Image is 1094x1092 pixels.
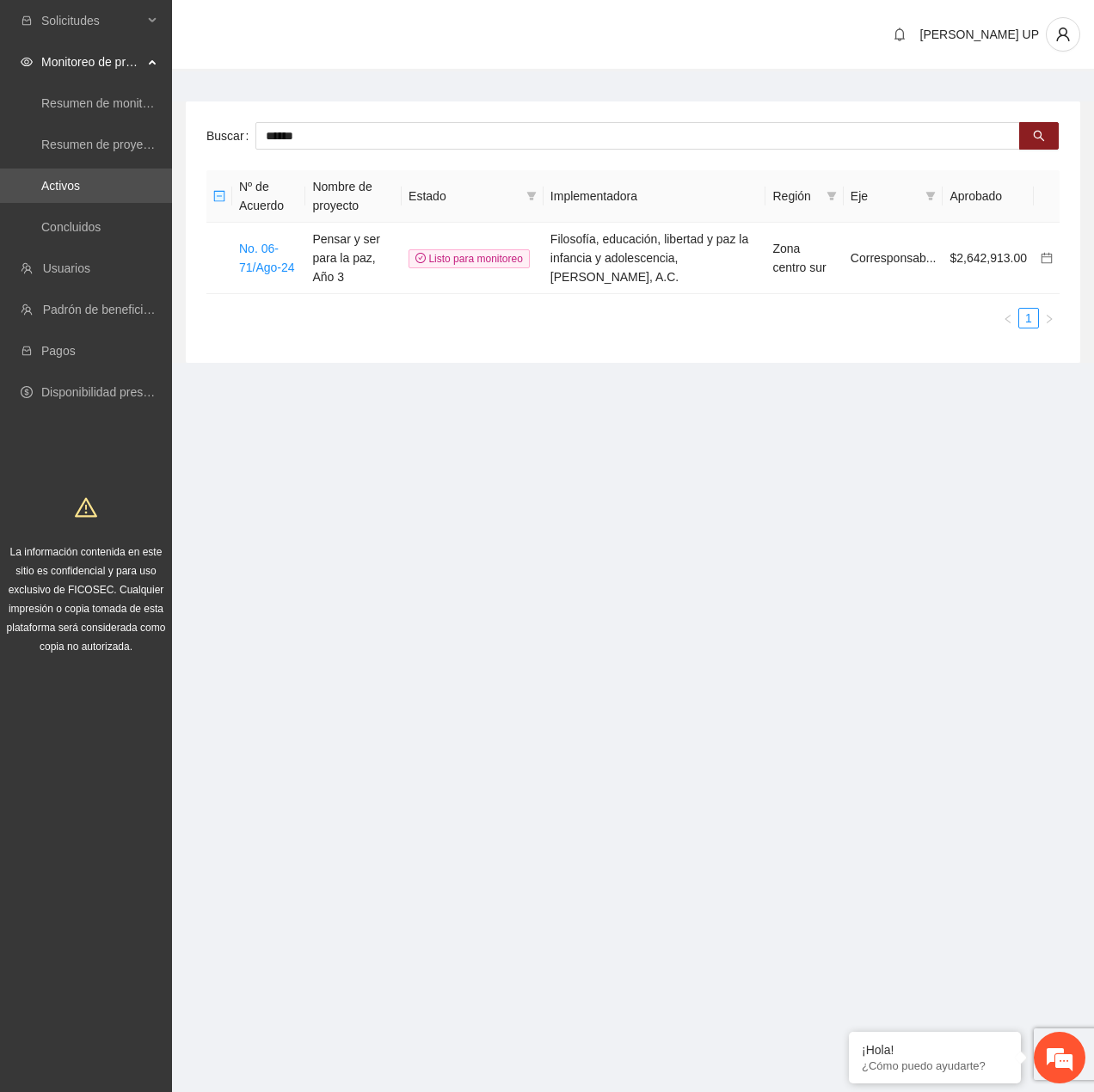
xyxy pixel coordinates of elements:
a: Disponibilidad presupuestal [41,385,188,399]
td: Filosofía, educación, libertad y paz la infancia y adolescencia, [PERSON_NAME], A.C. [544,223,766,294]
span: check-circle [415,253,426,263]
span: filter [526,191,537,201]
span: right [1044,314,1054,324]
span: eye [21,56,33,68]
span: filter [523,183,540,209]
span: Solicitudes [41,3,143,38]
a: Usuarios [43,261,90,275]
a: calendar [1041,251,1053,265]
a: Concluidos [41,220,101,234]
span: filter [922,183,939,209]
td: $2,642,913.00 [943,223,1034,294]
th: Nombre de proyecto [305,170,402,223]
td: Zona centro sur [765,223,843,294]
a: Resumen de proyectos aprobados [41,138,225,151]
th: Implementadora [544,170,766,223]
span: Monitoreo de proyectos [41,45,143,79]
span: filter [827,191,837,201]
a: Padrón de beneficiarios [43,303,169,316]
span: calendar [1041,252,1053,264]
span: search [1033,130,1045,144]
span: Listo para monitoreo [409,249,530,268]
button: right [1039,308,1060,328]
span: filter [823,183,840,209]
div: Chatee con nosotros ahora [89,88,289,110]
a: Pagos [41,344,76,358]
div: Minimizar ventana de chat en vivo [282,9,323,50]
textarea: Escriba su mensaje y pulse “Intro” [9,469,328,530]
span: bell [887,28,913,41]
span: Corresponsab... [851,251,937,265]
span: [PERSON_NAME] UP [920,28,1039,41]
span: La información contenida en este sitio es confidencial y para uso exclusivo de FICOSEC. Cualquier... [7,546,166,653]
button: user [1046,17,1080,52]
span: warning [75,496,97,518]
th: Nº de Acuerdo [232,170,305,223]
a: 1 [1019,309,1038,328]
label: Buscar [206,122,255,150]
span: left [1003,314,1013,324]
li: Next Page [1039,308,1060,328]
span: minus-square [213,190,225,202]
button: search [1019,122,1059,150]
a: Resumen de monitoreo [41,96,167,110]
button: left [998,308,1018,328]
span: Eje [851,187,919,206]
td: Pensar y ser para la paz, Año 3 [305,223,402,294]
span: Estamos en línea. [100,230,237,403]
span: Estado [409,187,519,206]
button: bell [886,21,913,48]
a: Activos [41,179,80,193]
div: ¡Hola! [862,1043,1008,1057]
span: Región [772,187,819,206]
th: Aprobado [943,170,1034,223]
p: ¿Cómo puedo ayudarte? [862,1059,1008,1072]
span: inbox [21,15,33,27]
span: filter [925,191,936,201]
li: Previous Page [998,308,1018,328]
li: 1 [1018,308,1039,328]
span: user [1047,27,1079,42]
a: No. 06-71/Ago-24 [239,242,295,274]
